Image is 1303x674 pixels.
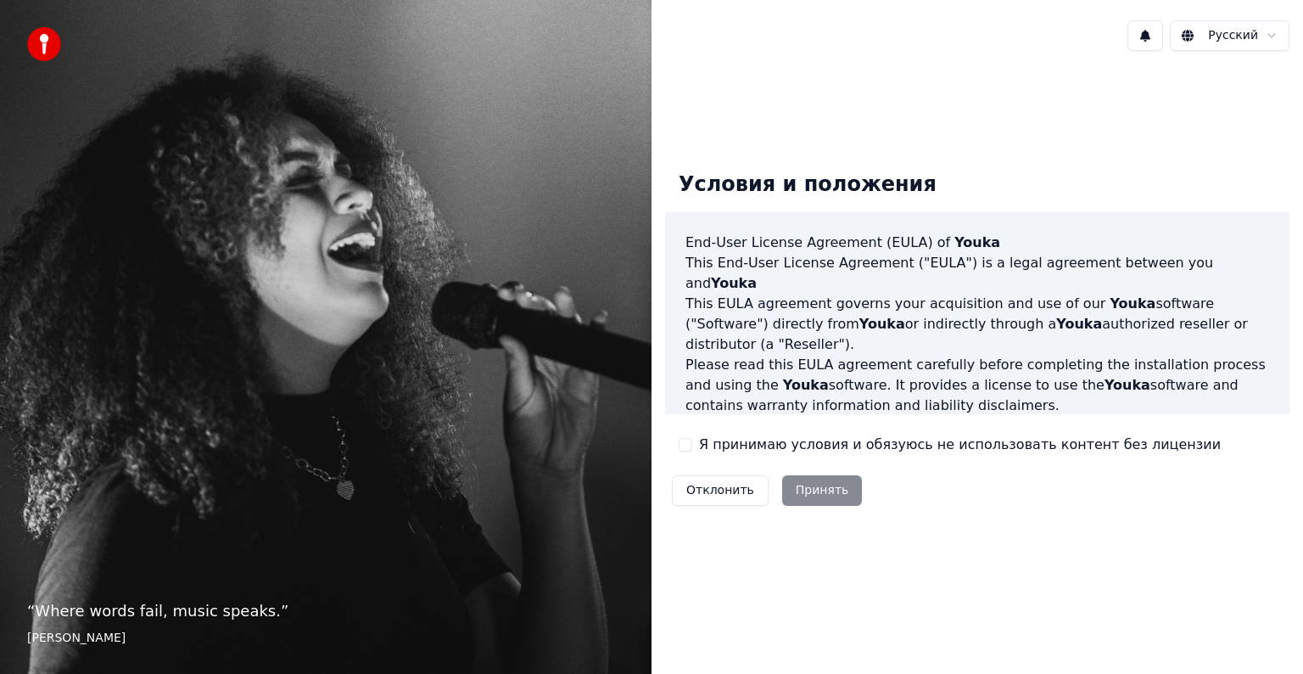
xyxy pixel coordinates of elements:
[1056,316,1102,332] span: Youka
[699,435,1221,455] label: Я принимаю условия и обязуюсь не использовать контент без лицензии
[672,475,769,506] button: Отклонить
[685,253,1269,294] p: This End-User License Agreement ("EULA") is a legal agreement between you and
[685,294,1269,355] p: This EULA agreement governs your acquisition and use of our software ("Software") directly from o...
[27,27,61,61] img: youka
[665,158,950,212] div: Условия и положения
[1104,377,1150,393] span: Youka
[711,275,757,291] span: Youka
[27,599,624,623] p: “ Where words fail, music speaks. ”
[685,233,1269,253] h3: End-User License Agreement (EULA) of
[783,377,829,393] span: Youka
[859,316,905,332] span: Youka
[1110,295,1155,312] span: Youka
[27,630,624,647] footer: [PERSON_NAME]
[954,234,1000,250] span: Youka
[685,355,1269,416] p: Please read this EULA agreement carefully before completing the installation process and using th...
